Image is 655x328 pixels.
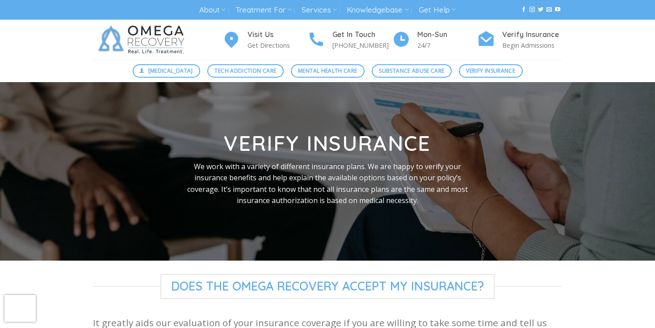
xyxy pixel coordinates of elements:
p: Get Directions [248,40,307,50]
span: Mental Health Care [298,66,357,75]
p: 24/7 [417,40,477,50]
p: Begin Admissions [502,40,562,50]
span: Substance Abuse Care [379,66,444,75]
a: Get Help [419,2,456,18]
strong: Verify Insurance [224,130,431,156]
a: About [199,2,226,18]
a: Send us an email [546,7,552,13]
a: Follow on Instagram [529,7,535,13]
p: We work with a variety of different insurance plans. We are happy to verify your insurance benefi... [183,161,472,207]
a: Mental Health Care [291,64,365,78]
a: Get In Touch [PHONE_NUMBER] [307,29,392,51]
h4: Verify Insurance [502,29,562,41]
a: [MEDICAL_DATA] [133,64,201,78]
span: Tech Addiction Care [214,66,276,75]
a: Follow on YouTube [555,7,560,13]
a: Treatment For [235,2,291,18]
h4: Get In Touch [332,29,392,41]
img: Omega Recovery [93,20,193,60]
a: Knowledgebase [347,2,408,18]
a: Services [302,2,337,18]
a: Verify Insurance [459,64,523,78]
a: Visit Us Get Directions [223,29,307,51]
a: Verify Insurance Begin Admissions [477,29,562,51]
a: Follow on Twitter [538,7,543,13]
h4: Mon-Sun [417,29,477,41]
a: Tech Addiction Care [207,64,284,78]
h4: Visit Us [248,29,307,41]
span: Verify Insurance [466,66,515,75]
span: Does The Omega Recovery Accept My Insurance? [160,274,495,299]
span: [MEDICAL_DATA] [148,66,193,75]
a: Follow on Facebook [521,7,526,13]
a: Substance Abuse Care [372,64,452,78]
p: [PHONE_NUMBER] [332,40,392,50]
